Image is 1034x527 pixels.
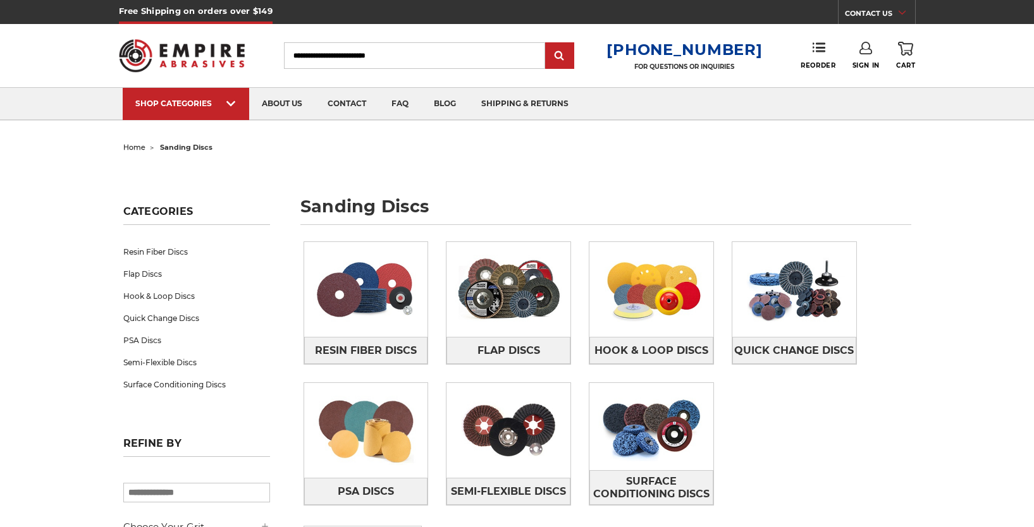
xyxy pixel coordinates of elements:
[304,337,428,364] a: Resin Fiber Discs
[590,471,713,505] span: Surface Conditioning Discs
[304,246,428,333] img: Resin Fiber Discs
[123,143,145,152] a: home
[732,337,856,364] a: Quick Change Discs
[123,351,270,373] a: Semi-Flexible Discs
[801,42,835,69] a: Reorder
[123,263,270,285] a: Flap Discs
[379,88,421,120] a: faq
[123,329,270,351] a: PSA Discs
[732,246,856,333] img: Quick Change Discs
[589,470,713,505] a: Surface Conditioning Discs
[421,88,469,120] a: blog
[123,285,270,307] a: Hook & Loop Discs
[446,387,570,474] img: Semi-Flexible Discs
[589,246,713,333] img: Hook & Loop Discs
[606,40,762,59] a: [PHONE_NUMBER]
[123,373,270,396] a: Surface Conditioning Discs
[446,478,570,505] a: Semi-Flexible Discs
[734,340,854,361] span: Quick Change Discs
[304,387,428,474] img: PSA Discs
[123,437,270,457] h5: Refine by
[845,6,915,24] a: CONTACT US
[315,88,379,120] a: contact
[315,340,417,361] span: Resin Fiber Discs
[446,337,570,364] a: Flap Discs
[135,99,237,108] div: SHOP CATEGORIES
[896,61,915,70] span: Cart
[594,340,708,361] span: Hook & Loop Discs
[338,481,394,502] span: PSA Discs
[304,478,428,505] a: PSA Discs
[589,383,713,470] img: Surface Conditioning Discs
[606,63,762,71] p: FOR QUESTIONS OR INQUIRIES
[300,198,911,225] h1: sanding discs
[801,61,835,70] span: Reorder
[123,307,270,329] a: Quick Change Discs
[469,88,581,120] a: shipping & returns
[589,337,713,364] a: Hook & Loop Discs
[119,31,245,80] img: Empire Abrasives
[451,481,566,502] span: Semi-Flexible Discs
[446,246,570,333] img: Flap Discs
[160,143,212,152] span: sanding discs
[123,205,270,225] h5: Categories
[852,61,880,70] span: Sign In
[249,88,315,120] a: about us
[123,241,270,263] a: Resin Fiber Discs
[896,42,915,70] a: Cart
[547,44,572,69] input: Submit
[477,340,540,361] span: Flap Discs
